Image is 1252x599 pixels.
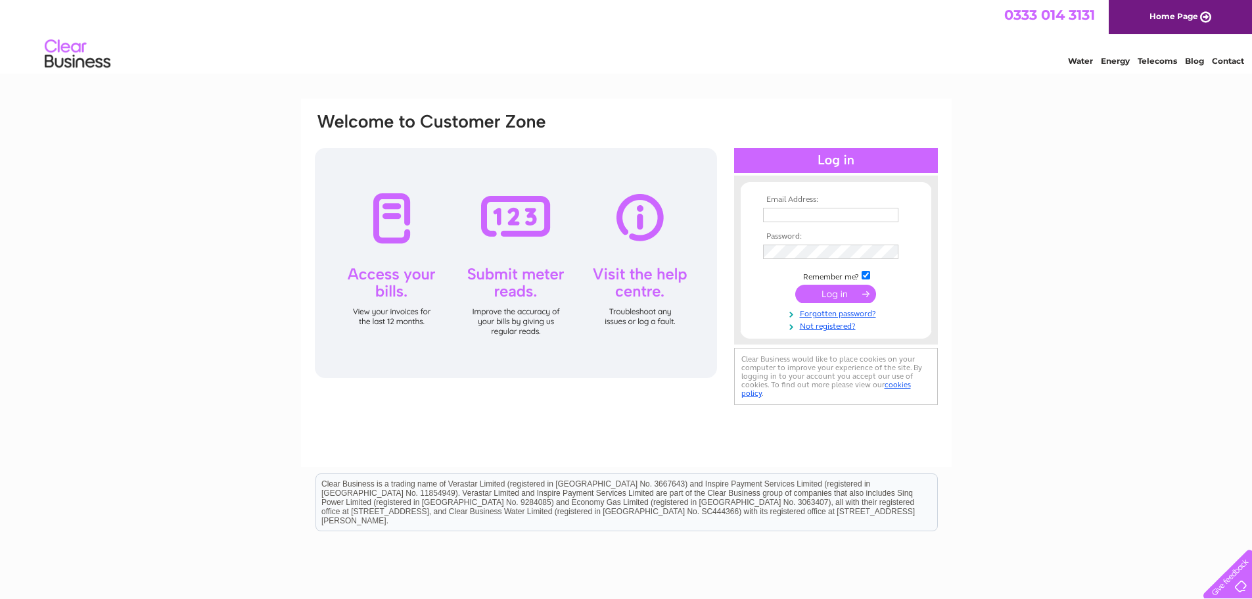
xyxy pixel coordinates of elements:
a: Blog [1185,56,1204,66]
a: Energy [1101,56,1130,66]
div: Clear Business would like to place cookies on your computer to improve your experience of the sit... [734,348,938,405]
a: Forgotten password? [763,306,912,319]
a: 0333 014 3131 [1004,7,1095,23]
img: logo.png [44,34,111,74]
th: Email Address: [760,195,912,204]
a: Telecoms [1138,56,1177,66]
td: Remember me? [760,269,912,282]
input: Submit [795,285,876,303]
th: Password: [760,232,912,241]
div: Clear Business is a trading name of Verastar Limited (registered in [GEOGRAPHIC_DATA] No. 3667643... [316,7,937,64]
a: Not registered? [763,319,912,331]
a: Contact [1212,56,1244,66]
a: cookies policy [741,380,911,398]
a: Water [1068,56,1093,66]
